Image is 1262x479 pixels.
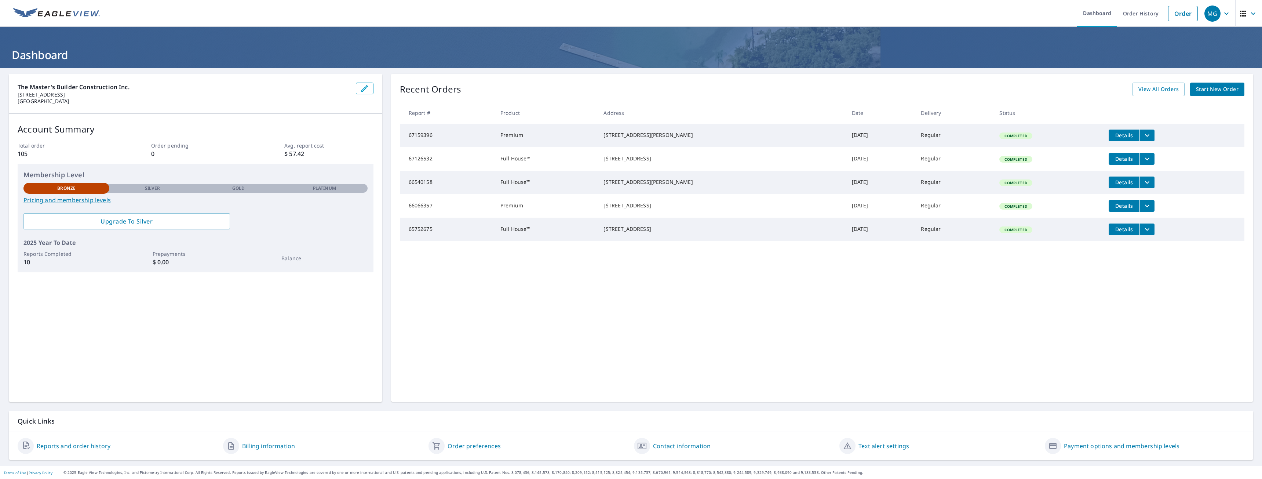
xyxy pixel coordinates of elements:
td: Premium [495,194,598,218]
p: Bronze [57,185,76,192]
span: Completed [1000,204,1031,209]
a: View All Orders [1132,83,1185,96]
p: Platinum [313,185,336,192]
p: Order pending [151,142,240,149]
span: Details [1113,155,1135,162]
a: Pricing and membership levels [23,196,368,204]
p: | [4,471,52,475]
p: [STREET_ADDRESS] [18,91,350,98]
button: detailsBtn-66066357 [1109,200,1139,212]
td: 67126532 [400,147,495,171]
span: Details [1113,226,1135,233]
div: MG [1204,6,1221,22]
p: 0 [151,149,240,158]
p: 105 [18,149,106,158]
a: Text alert settings [858,442,909,450]
td: Regular [915,171,993,194]
p: Account Summary [18,123,373,136]
button: detailsBtn-67126532 [1109,153,1139,165]
button: detailsBtn-65752675 [1109,224,1139,235]
th: Delivery [915,102,993,124]
td: [DATE] [846,171,915,194]
p: © 2025 Eagle View Technologies, Inc. and Pictometry International Corp. All Rights Reserved. Repo... [63,470,1258,475]
a: Start New Order [1190,83,1244,96]
td: [DATE] [846,194,915,218]
div: [STREET_ADDRESS] [603,225,840,233]
td: 65752675 [400,218,495,241]
span: Start New Order [1196,85,1239,94]
button: filesDropdownBtn-65752675 [1139,224,1155,235]
a: Order preferences [448,442,501,450]
div: [STREET_ADDRESS][PERSON_NAME] [603,131,840,139]
th: Product [495,102,598,124]
a: Privacy Policy [29,470,52,475]
span: Completed [1000,157,1031,162]
div: [STREET_ADDRESS][PERSON_NAME] [603,178,840,186]
p: [GEOGRAPHIC_DATA] [18,98,350,105]
span: Details [1113,202,1135,209]
td: Premium [495,124,598,147]
span: Details [1113,132,1135,139]
div: [STREET_ADDRESS] [603,155,840,162]
td: [DATE] [846,124,915,147]
td: 67159396 [400,124,495,147]
p: $ 57.42 [284,149,373,158]
td: Regular [915,124,993,147]
p: 10 [23,258,109,266]
p: Silver [145,185,160,192]
td: 66540158 [400,171,495,194]
span: Completed [1000,180,1031,185]
p: Avg. report cost [284,142,373,149]
p: Total order [18,142,106,149]
th: Date [846,102,915,124]
button: detailsBtn-67159396 [1109,130,1139,141]
span: Completed [1000,133,1031,138]
p: Prepayments [153,250,238,258]
td: Regular [915,194,993,218]
p: Gold [232,185,245,192]
a: Reports and order history [37,442,110,450]
a: Billing information [242,442,295,450]
h1: Dashboard [9,47,1253,62]
a: Terms of Use [4,470,26,475]
img: EV Logo [13,8,100,19]
td: Regular [915,218,993,241]
a: Upgrade To Silver [23,213,230,229]
th: Status [993,102,1103,124]
p: The Master's Builder Construction Inc. [18,83,350,91]
th: Report # [400,102,495,124]
span: Details [1113,179,1135,186]
div: [STREET_ADDRESS] [603,202,840,209]
p: Membership Level [23,170,368,180]
td: Full House™ [495,171,598,194]
button: filesDropdownBtn-67159396 [1139,130,1155,141]
p: 2025 Year To Date [23,238,368,247]
p: Recent Orders [400,83,462,96]
td: [DATE] [846,147,915,171]
button: filesDropdownBtn-67126532 [1139,153,1155,165]
td: 66066357 [400,194,495,218]
a: Order [1168,6,1198,21]
span: Completed [1000,227,1031,232]
th: Address [598,102,846,124]
button: detailsBtn-66540158 [1109,177,1139,188]
p: $ 0.00 [153,258,238,266]
span: Upgrade To Silver [29,217,224,225]
a: Contact information [653,442,711,450]
button: filesDropdownBtn-66066357 [1139,200,1155,212]
td: [DATE] [846,218,915,241]
span: View All Orders [1138,85,1179,94]
td: Regular [915,147,993,171]
a: Payment options and membership levels [1064,442,1179,450]
button: filesDropdownBtn-66540158 [1139,177,1155,188]
p: Quick Links [18,417,1244,426]
p: Reports Completed [23,250,109,258]
td: Full House™ [495,147,598,171]
td: Full House™ [495,218,598,241]
p: Balance [281,254,367,262]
